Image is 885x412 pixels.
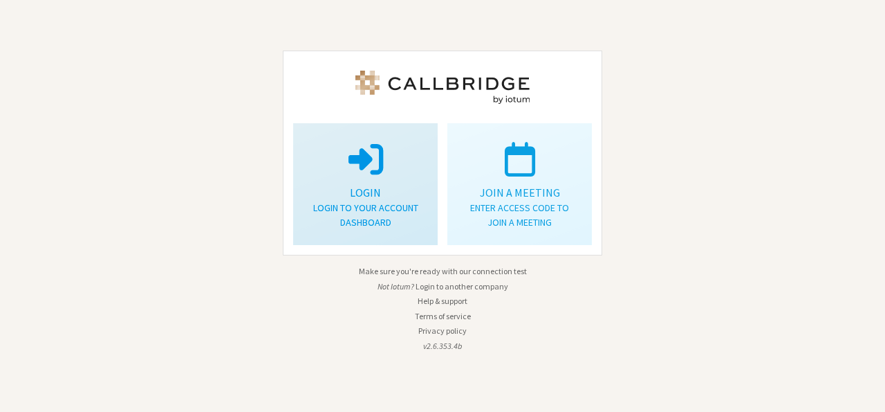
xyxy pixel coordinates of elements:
button: LoginLogin to your account dashboard [293,123,438,246]
p: Enter access code to join a meeting [465,201,575,230]
button: Login to another company [416,280,508,293]
iframe: Chat [850,376,875,402]
a: Privacy policy [418,325,467,336]
a: Make sure you're ready with our connection test [359,266,527,276]
li: Not Iotum? [283,280,602,293]
img: Iotum [353,71,532,104]
p: Login to your account dashboard [310,201,420,230]
p: Join a meeting [465,184,575,201]
p: Login [310,184,420,201]
li: v2.6.353.4b [283,340,602,352]
a: Terms of service [415,311,471,321]
a: Join a meetingEnter access code to join a meeting [447,123,592,246]
a: Help & support [418,296,467,306]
